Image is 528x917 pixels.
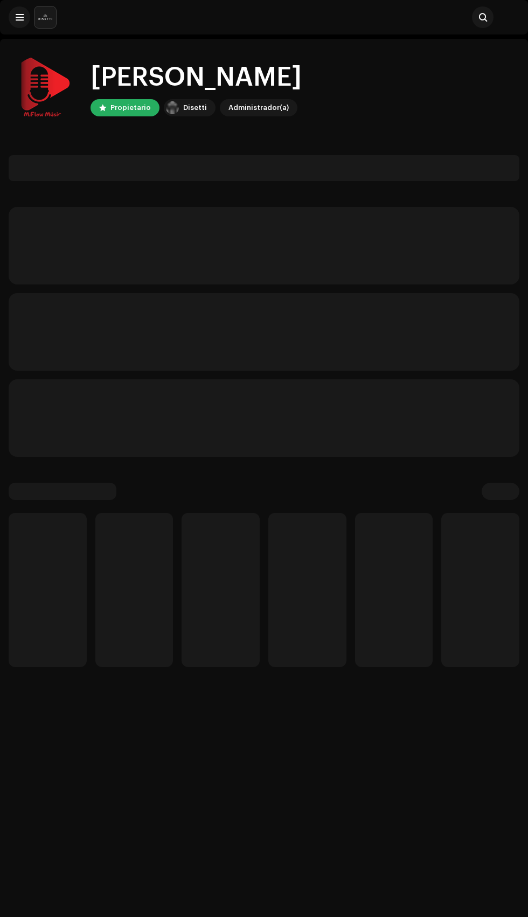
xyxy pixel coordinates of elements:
[34,6,56,28] img: 02a7c2d3-3c89-4098-b12f-2ff2945c95ee
[9,56,73,121] img: efeca760-f125-4769-b382-7fe9425873e5
[183,101,207,114] div: Disetti
[166,101,179,114] img: 02a7c2d3-3c89-4098-b12f-2ff2945c95ee
[110,101,151,114] div: Propietario
[91,60,302,95] div: [PERSON_NAME]
[228,101,289,114] div: Administrador(a)
[498,6,519,28] img: efeca760-f125-4769-b382-7fe9425873e5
